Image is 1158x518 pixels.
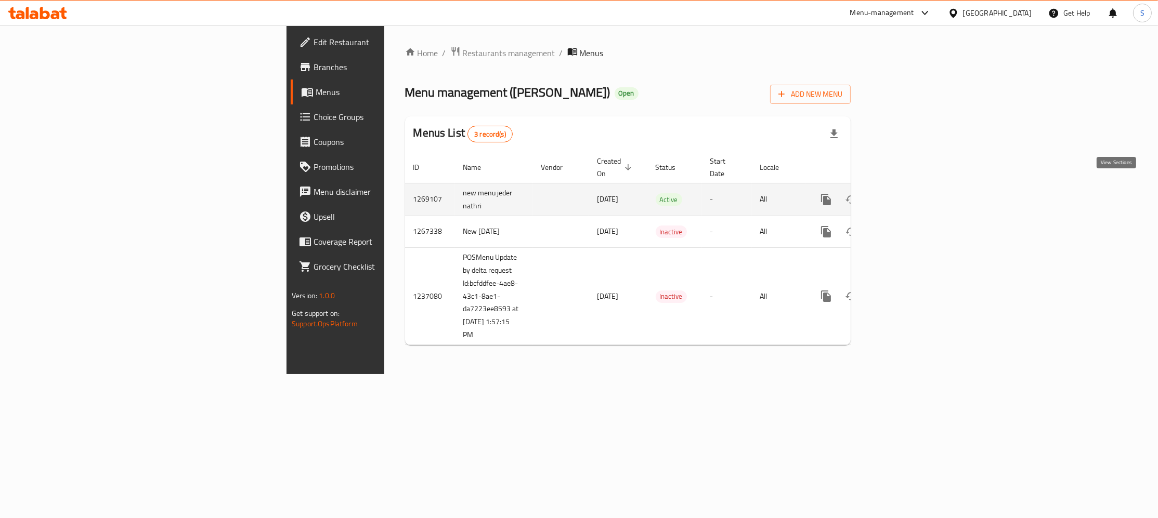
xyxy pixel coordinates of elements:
[710,155,739,180] span: Start Date
[291,154,480,179] a: Promotions
[319,289,335,302] span: 1.0.0
[839,219,864,244] button: Change Status
[814,284,839,309] button: more
[314,136,472,148] span: Coupons
[1140,7,1144,19] span: S
[405,152,922,346] table: enhanced table
[597,224,619,238] span: [DATE]
[805,152,922,183] th: Actions
[597,155,635,180] span: Created On
[291,254,480,279] a: Grocery Checklist
[463,47,555,59] span: Restaurants management
[291,179,480,204] a: Menu disclaimer
[814,219,839,244] button: more
[839,187,864,212] button: Change Status
[314,111,472,123] span: Choice Groups
[455,216,533,247] td: New [DATE]
[450,46,555,60] a: Restaurants management
[752,183,805,216] td: All
[541,161,577,174] span: Vendor
[580,47,604,59] span: Menus
[702,247,752,345] td: -
[560,47,563,59] li: /
[292,289,317,302] span: Version:
[291,55,480,79] a: Branches
[752,216,805,247] td: All
[822,122,847,147] div: Export file
[314,36,472,48] span: Edit Restaurant
[839,284,864,309] button: Change Status
[814,187,839,212] button: more
[316,86,472,98] span: Menus
[467,126,513,142] div: Total records count
[770,85,851,104] button: Add New Menu
[455,183,533,216] td: new menu jeder nathri
[291,229,480,254] a: Coverage Report
[291,204,480,229] a: Upsell
[702,183,752,216] td: -
[656,161,689,174] span: Status
[314,61,472,73] span: Branches
[760,161,793,174] span: Locale
[656,193,682,206] div: Active
[291,129,480,154] a: Coupons
[291,104,480,129] a: Choice Groups
[291,30,480,55] a: Edit Restaurant
[850,7,914,19] div: Menu-management
[656,290,687,302] span: Inactive
[615,89,639,98] span: Open
[292,307,340,320] span: Get support on:
[597,192,619,206] span: [DATE]
[455,247,533,345] td: POSMenu Update by delta request Id:bcfddfee-4ae8-43c1-8ae1-da7223ee8593 at [DATE] 1:57:15 PM
[405,81,610,104] span: Menu management ( [PERSON_NAME] )
[314,260,472,273] span: Grocery Checklist
[463,161,495,174] span: Name
[963,7,1032,19] div: [GEOGRAPHIC_DATA]
[597,289,619,303] span: [DATE]
[314,210,472,223] span: Upsell
[291,79,480,104] a: Menus
[702,216,752,247] td: -
[314,235,472,248] span: Coverage Report
[468,129,512,139] span: 3 record(s)
[405,46,851,60] nav: breadcrumb
[656,194,682,206] span: Active
[615,87,639,100] div: Open
[752,247,805,345] td: All
[413,161,433,174] span: ID
[314,161,472,173] span: Promotions
[413,125,513,142] h2: Menus List
[656,226,687,238] span: Inactive
[314,185,472,198] span: Menu disclaimer
[778,88,842,101] span: Add New Menu
[292,317,358,330] a: Support.OpsPlatform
